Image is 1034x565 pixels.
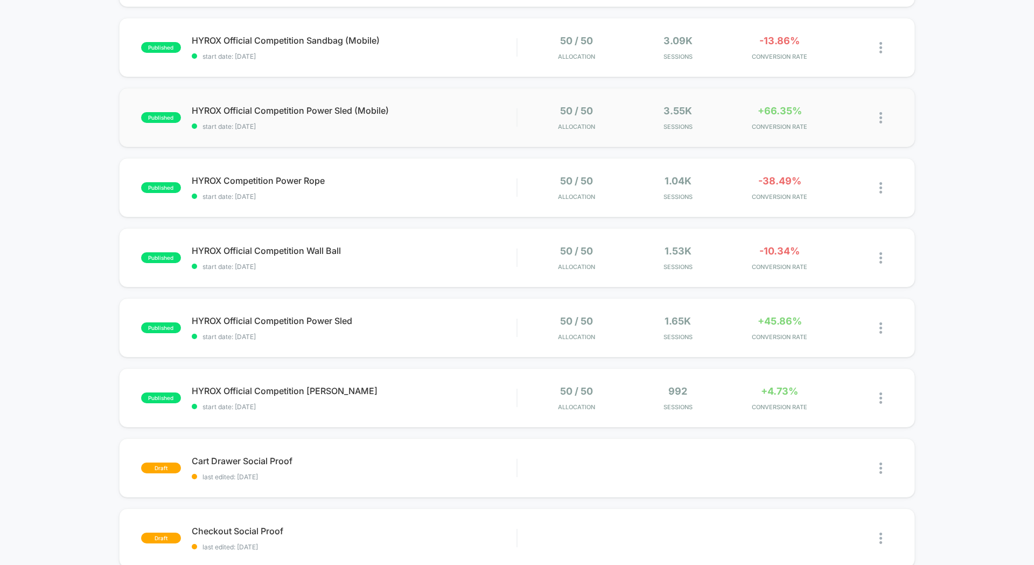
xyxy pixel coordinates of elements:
span: draft [141,533,181,543]
span: HYROX Competition Power Rope [192,175,516,186]
span: Allocation [558,333,595,341]
span: CONVERSION RATE [731,333,828,341]
span: 50 / 50 [560,385,593,397]
span: draft [141,463,181,473]
span: start date: [DATE] [192,122,516,130]
span: 50 / 50 [560,105,593,116]
span: -38.49% [758,175,801,187]
span: start date: [DATE] [192,403,516,411]
span: Cart Drawer Social Proof [192,456,516,466]
span: published [141,112,181,123]
span: start date: [DATE] [192,192,516,201]
span: published [141,42,181,53]
span: Allocation [558,193,595,201]
span: 1.65k [665,315,691,327]
span: HYROX Official Competition Power Sled (Mobile) [192,105,516,116]
span: published [141,392,181,403]
span: Sessions [630,123,726,130]
span: 3.09k [663,35,693,46]
img: close [879,182,882,194]
img: close [879,463,882,474]
img: close [879,322,882,334]
span: Sessions [630,263,726,271]
span: 1.04k [665,175,691,187]
span: -10.34% [759,245,800,257]
span: 1.53k [665,245,691,257]
span: last edited: [DATE] [192,543,516,551]
span: +66.35% [758,105,802,116]
img: close [879,252,882,264]
span: CONVERSION RATE [731,403,828,411]
span: start date: [DATE] [192,263,516,271]
span: 50 / 50 [560,315,593,327]
span: start date: [DATE] [192,333,516,341]
span: HYROX Official Competition Wall Ball [192,245,516,256]
span: 992 [668,385,687,397]
span: -13.86% [759,35,800,46]
span: HYROX Official Competition Power Sled [192,315,516,326]
span: Allocation [558,403,595,411]
span: Sessions [630,403,726,411]
span: Allocation [558,123,595,130]
span: 50 / 50 [560,245,593,257]
span: CONVERSION RATE [731,193,828,201]
span: Sessions [630,53,726,60]
span: Allocation [558,263,595,271]
img: close [879,42,882,53]
span: CONVERSION RATE [731,53,828,60]
span: 3.55k [663,105,692,116]
span: published [141,322,181,333]
span: 50 / 50 [560,35,593,46]
span: Sessions [630,193,726,201]
span: last edited: [DATE] [192,473,516,481]
span: Allocation [558,53,595,60]
span: HYROX Official Competition Sandbag (Mobile) [192,35,516,46]
img: close [879,112,882,123]
span: HYROX Official Competition [PERSON_NAME] [192,385,516,396]
span: CONVERSION RATE [731,263,828,271]
span: Checkout Social Proof [192,526,516,536]
span: +4.73% [761,385,798,397]
span: 50 / 50 [560,175,593,187]
span: start date: [DATE] [192,52,516,60]
span: CONVERSION RATE [731,123,828,130]
img: close [879,533,882,544]
span: published [141,252,181,263]
span: +45.86% [758,315,802,327]
span: published [141,182,181,193]
img: close [879,392,882,404]
span: Sessions [630,333,726,341]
